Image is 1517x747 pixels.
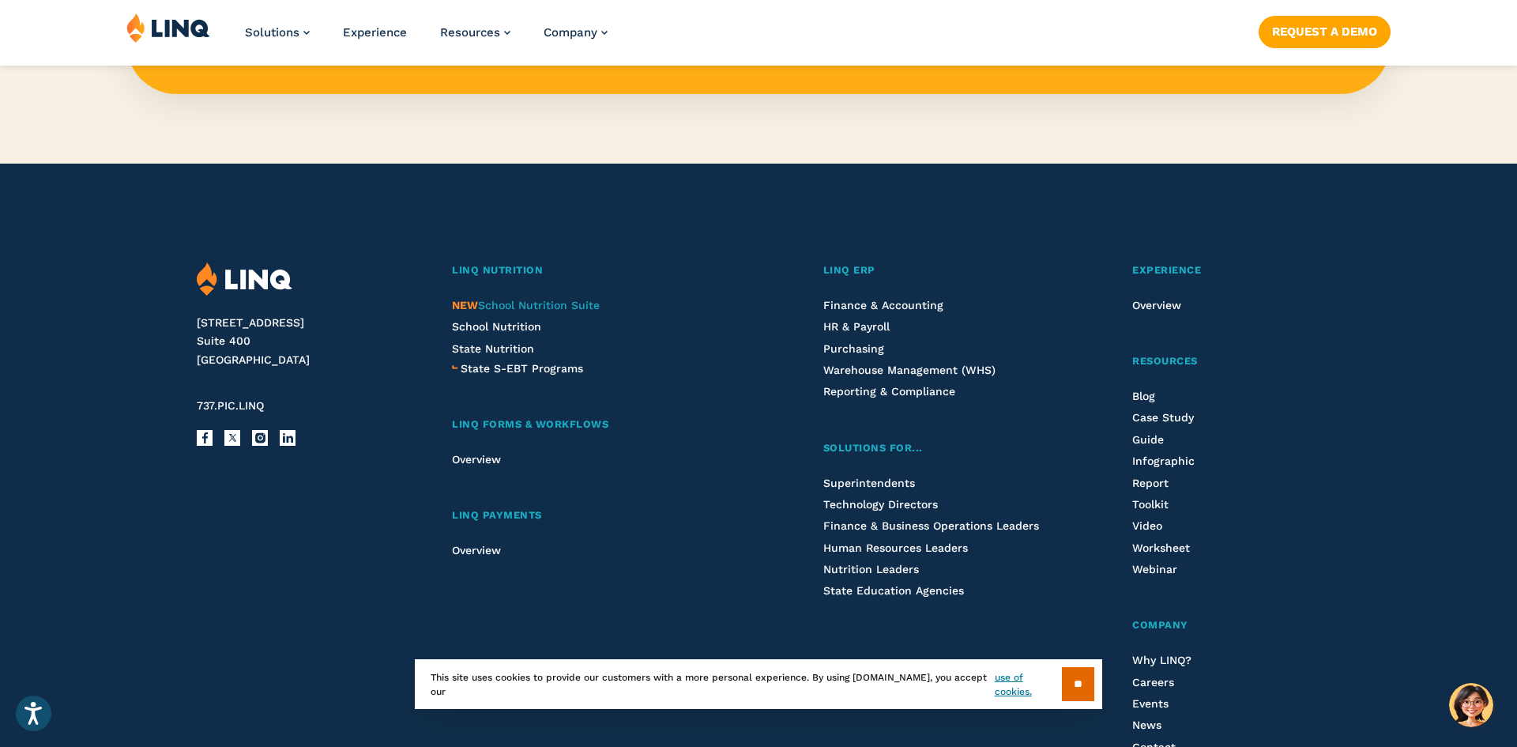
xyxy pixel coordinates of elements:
a: NEWSchool Nutrition Suite [452,299,600,311]
nav: Button Navigation [1259,13,1391,47]
span: 737.PIC.LINQ [197,399,264,412]
a: Reporting & Compliance [823,385,955,398]
a: Purchasing [823,342,884,355]
button: Hello, have a question? Let’s chat. [1449,683,1493,727]
a: Careers [1132,676,1174,689]
a: Instagram [252,430,268,446]
a: Experience [1132,262,1319,279]
a: Video [1132,519,1162,532]
span: Resources [440,25,500,40]
span: LINQ ERP [823,264,875,276]
a: LINQ Forms & Workflows [452,417,740,433]
img: LINQ | K‑12 Software [126,13,210,43]
a: Superintendents [823,477,915,489]
a: State S-EBT Programs [461,360,583,377]
a: Experience [343,25,407,40]
span: Solutions [245,25,299,40]
img: LINQ | K‑12 Software [197,262,292,296]
a: Toolkit [1132,498,1169,511]
a: Webinar [1132,563,1177,575]
a: LINQ ERP [823,262,1050,279]
a: Guide [1132,433,1164,446]
a: Finance & Accounting [823,299,943,311]
a: Resources [440,25,510,40]
a: LinkedIn [280,430,295,446]
a: Human Resources Leaders [823,541,968,554]
div: This site uses cookies to provide our customers with a more personal experience. By using [DOMAIN... [415,659,1102,709]
a: Worksheet [1132,541,1190,554]
span: Resources [1132,355,1198,367]
span: School Nutrition Suite [452,299,600,311]
span: NEW [452,299,478,311]
a: Case Study [1132,411,1194,424]
a: Blog [1132,390,1155,402]
span: LINQ Nutrition [452,264,543,276]
a: Overview [452,544,501,556]
a: LINQ Nutrition [452,262,740,279]
a: Warehouse Management (WHS) [823,364,996,376]
a: LINQ Payments [452,507,740,524]
a: State Nutrition [452,342,534,355]
a: use of cookies. [995,670,1062,699]
span: LINQ Payments [452,509,542,521]
a: Company [1132,617,1319,634]
a: Facebook [197,430,213,446]
a: Solutions [245,25,310,40]
a: Nutrition Leaders [823,563,919,575]
a: Technology Directors [823,498,938,511]
a: HR & Payroll [823,320,890,333]
a: Why LINQ? [1132,654,1191,666]
a: Finance & Business Operations Leaders [823,519,1039,532]
a: Report [1132,477,1169,489]
a: Resources [1132,353,1319,370]
a: State Education Agencies [823,584,964,597]
address: [STREET_ADDRESS] Suite 400 [GEOGRAPHIC_DATA] [197,314,414,370]
span: State S-EBT Programs [461,362,583,375]
span: Experience [1132,264,1201,276]
span: LINQ Forms & Workflows [452,418,608,430]
a: Infographic [1132,455,1195,467]
a: School Nutrition [452,320,541,333]
span: Company [1132,619,1188,631]
a: X [224,430,240,446]
a: Overview [1132,299,1181,311]
a: Request a Demo [1259,16,1391,47]
span: Company [544,25,597,40]
nav: Primary Navigation [245,13,608,65]
a: Overview [452,453,501,466]
a: Company [544,25,608,40]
